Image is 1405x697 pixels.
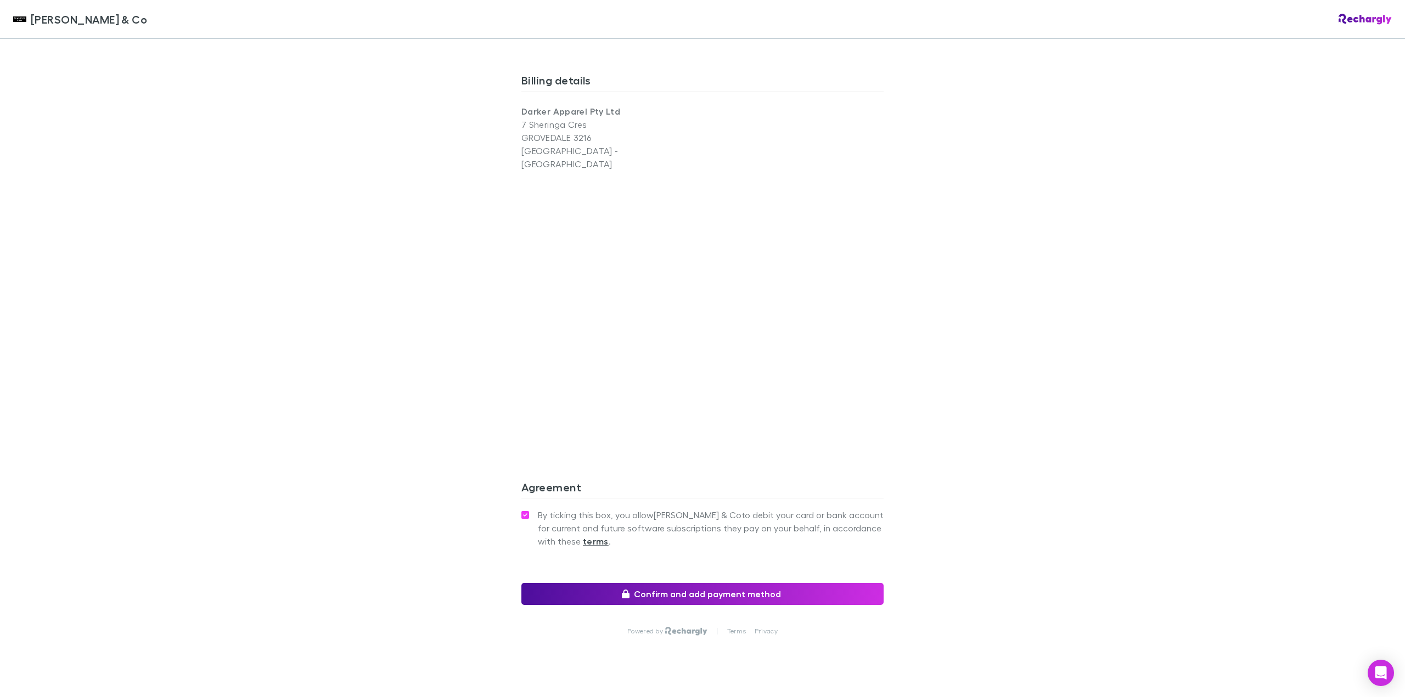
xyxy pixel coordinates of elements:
img: Rechargly Logo [1339,14,1392,25]
p: 7 Sheringa Cres [521,118,702,131]
p: [GEOGRAPHIC_DATA] - [GEOGRAPHIC_DATA] [521,144,702,171]
img: Shaddock & Co's Logo [13,13,26,26]
span: [PERSON_NAME] & Co [31,11,147,27]
span: By ticking this box, you allow [PERSON_NAME] & Co to debit your card or bank account for current ... [538,508,884,548]
p: | [716,627,718,636]
a: Privacy [755,627,778,636]
p: Powered by [627,627,665,636]
button: Confirm and add payment method [521,583,884,605]
iframe: Secure address input frame [519,177,886,430]
h3: Billing details [521,73,884,91]
img: Rechargly Logo [665,627,707,636]
a: Terms [727,627,746,636]
p: GROVEDALE 3216 [521,131,702,144]
strong: terms [583,536,609,547]
h3: Agreement [521,480,884,498]
p: Darker Apparel Pty Ltd [521,105,702,118]
div: Open Intercom Messenger [1368,660,1394,686]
